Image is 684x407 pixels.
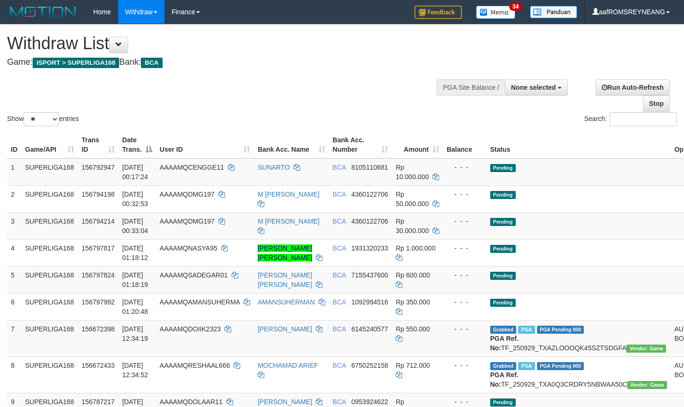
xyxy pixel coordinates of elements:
[7,266,21,293] td: 5
[490,164,516,172] span: Pending
[392,131,443,158] th: Amount: activate to sort column ascending
[122,362,148,379] span: [DATE] 12:34:52
[627,381,667,389] span: Vendor URL: https://trx31.1velocity.biz
[258,298,315,306] a: AMANSUHERMAN
[333,191,346,198] span: BCA
[7,212,21,239] td: 3
[584,112,677,126] label: Search:
[447,397,483,407] div: - - -
[437,79,505,95] div: PGA Site Balance /
[610,112,677,126] input: Search:
[7,58,447,67] h4: Game: Bank:
[443,131,486,158] th: Balance
[7,320,21,356] td: 7
[333,398,346,406] span: BCA
[490,272,516,280] span: Pending
[21,356,78,393] td: SUPERLIGA168
[21,239,78,266] td: SUPERLIGA168
[509,2,522,11] span: 34
[333,217,346,225] span: BCA
[490,299,516,307] span: Pending
[21,293,78,320] td: SUPERLIGA168
[396,191,429,208] span: Rp 50.000.000
[329,131,392,158] th: Bank Acc. Number: activate to sort column ascending
[258,164,290,171] a: SUNARTO
[258,362,318,369] a: MOCHAMAD ARIEF
[511,84,556,91] span: None selected
[7,356,21,393] td: 8
[160,362,230,369] span: AAAAMQRESHAAL666
[447,216,483,226] div: - - -
[490,398,516,407] span: Pending
[518,326,535,334] span: Marked by aafsoycanthlai
[396,362,430,369] span: Rp 712.000
[156,131,254,158] th: User ID: activate to sort column ascending
[82,244,115,252] span: 156797817
[596,79,670,95] a: Run Auto-Refresh
[396,217,429,234] span: Rp 30.000.000
[396,271,430,279] span: Rp 600.000
[21,266,78,293] td: SUPERLIGA168
[447,243,483,253] div: - - -
[447,324,483,334] div: - - -
[160,191,215,198] span: AAAAMQDMG197
[333,271,346,279] span: BCA
[258,325,312,333] a: [PERSON_NAME]
[7,112,79,126] label: Show entries
[160,398,223,406] span: AAAAMQDOLAAR11
[160,325,221,333] span: AAAAMQDOIIK2323
[490,245,516,253] span: Pending
[333,325,346,333] span: BCA
[333,244,346,252] span: BCA
[82,217,115,225] span: 156794214
[258,398,312,406] a: [PERSON_NAME]
[447,361,483,370] div: - - -
[447,163,483,172] div: - - -
[490,371,519,388] b: PGA Ref. No:
[333,298,346,306] span: BCA
[518,362,535,370] span: Marked by aafsoycanthlai
[160,244,217,252] span: AAAAMQNASYA95
[7,158,21,186] td: 1
[476,6,516,19] img: Button%20Memo.svg
[24,112,59,126] select: Showentries
[396,244,435,252] span: Rp 1.000.000
[396,164,429,181] span: Rp 10.000.000
[141,58,162,68] span: BCA
[351,271,388,279] span: Copy 7155437600 to clipboard
[351,164,388,171] span: Copy 8105110681 to clipboard
[351,325,388,333] span: Copy 6145240577 to clipboard
[490,335,519,352] b: PGA Ref. No:
[490,362,517,370] span: Grabbed
[7,5,79,19] img: MOTION_logo.png
[490,191,516,199] span: Pending
[7,293,21,320] td: 6
[122,244,148,261] span: [DATE] 01:18:12
[82,164,115,171] span: 156792947
[447,297,483,307] div: - - -
[160,217,215,225] span: AAAAMQDMG197
[396,298,430,306] span: Rp 350.000
[351,398,388,406] span: Copy 0953924622 to clipboard
[626,345,666,353] span: Vendor URL: https://trx31.1velocity.biz
[643,95,670,112] a: Stop
[33,58,119,68] span: ISPORT > SUPERLIGA168
[82,398,115,406] span: 156787217
[82,191,115,198] span: 156794198
[7,239,21,266] td: 4
[537,326,584,334] span: PGA Pending
[258,271,312,288] a: [PERSON_NAME] [PERSON_NAME]
[119,131,156,158] th: Date Trans.: activate to sort column descending
[351,298,388,306] span: Copy 1092994516 to clipboard
[21,185,78,212] td: SUPERLIGA168
[258,191,320,198] a: M [PERSON_NAME]
[258,244,312,261] a: [PERSON_NAME] [PERSON_NAME]
[21,320,78,356] td: SUPERLIGA168
[122,191,148,208] span: [DATE] 00:32:53
[447,270,483,280] div: - - -
[505,79,568,95] button: None selected
[530,6,577,18] img: panduan.png
[258,217,320,225] a: M [PERSON_NAME]
[415,6,462,19] img: Feedback.jpg
[396,325,430,333] span: Rp 550.000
